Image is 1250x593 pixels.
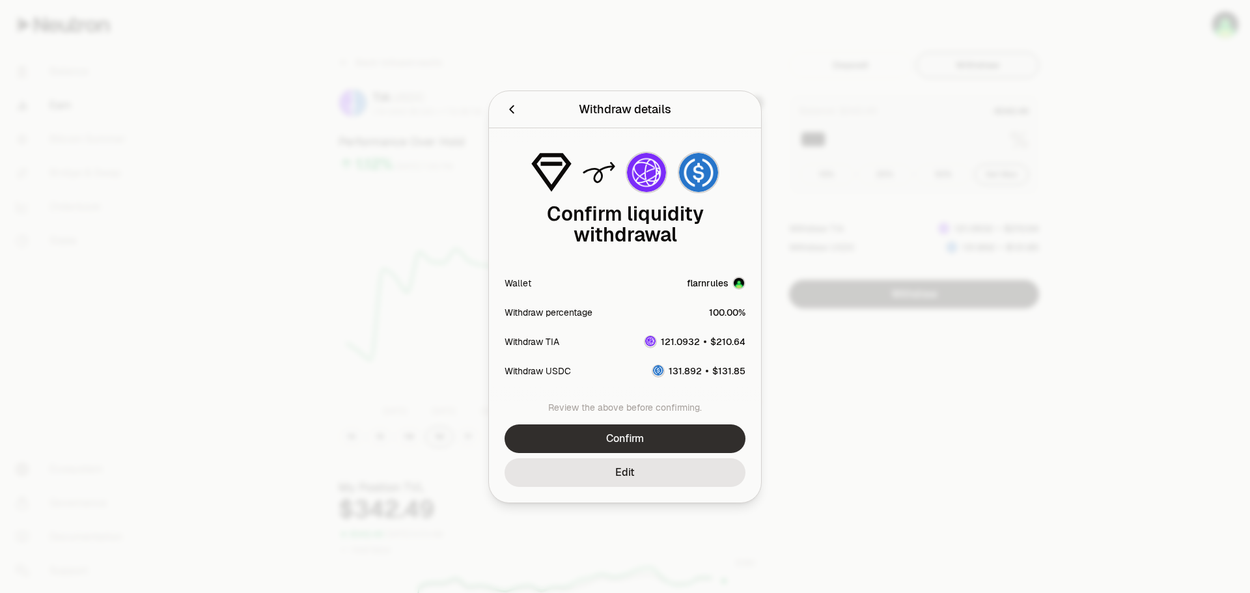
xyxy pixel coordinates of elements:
[505,424,745,453] button: Confirm
[505,204,745,245] div: Confirm liquidity withdrawal
[645,336,656,346] img: TIA Logo
[679,153,718,192] img: USDC Logo
[579,100,671,118] div: Withdraw details
[505,100,519,118] button: Back
[505,458,745,487] button: Edit
[687,277,745,290] button: flarnrulesAccount Image
[653,365,663,376] img: USDC Logo
[627,153,666,192] img: TIA Logo
[734,278,744,288] img: Account Image
[687,277,729,290] div: flarnrules
[505,364,571,377] div: Withdraw USDC
[505,277,531,290] div: Wallet
[505,335,559,348] div: Withdraw TIA
[505,305,592,318] div: Withdraw percentage
[505,401,745,414] div: Review the above before confirming.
